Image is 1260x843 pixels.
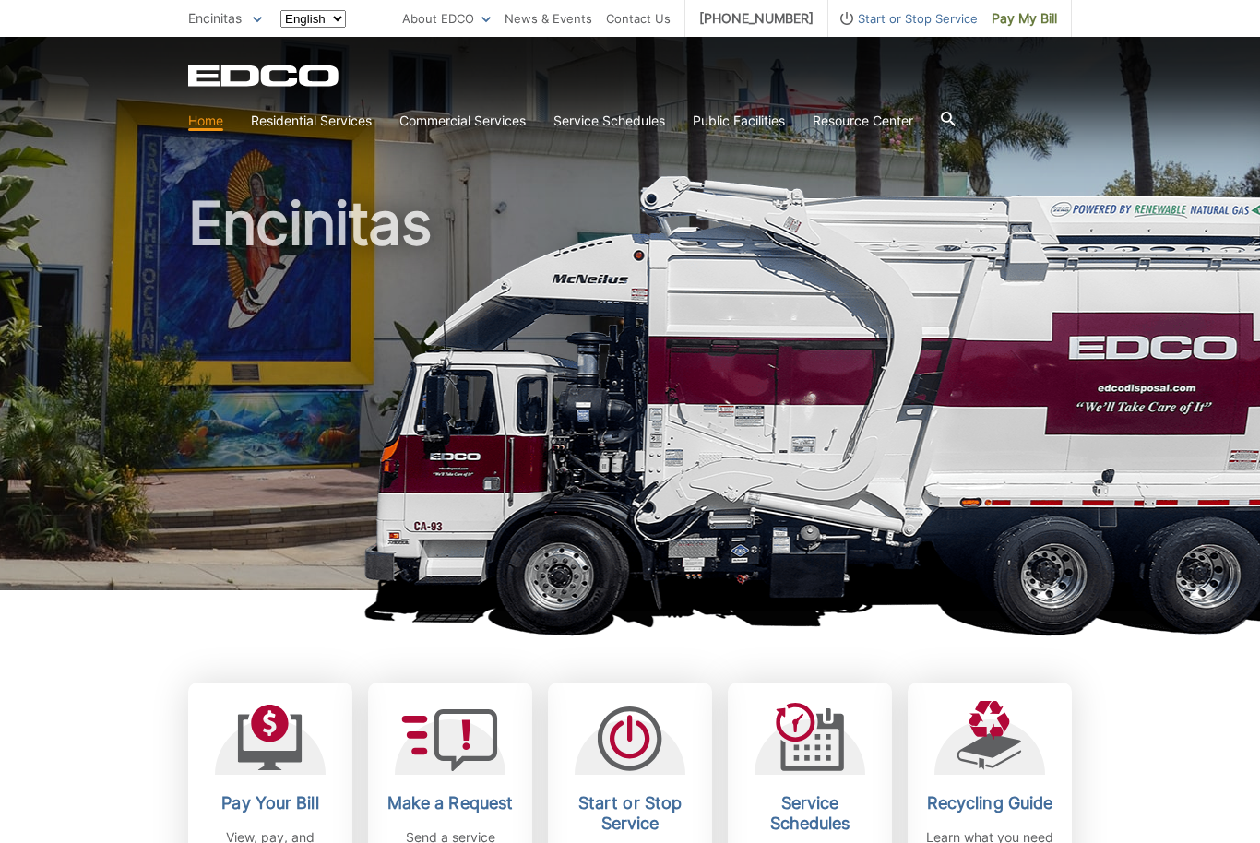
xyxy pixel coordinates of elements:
[202,793,339,813] h2: Pay Your Bill
[921,793,1058,813] h2: Recycling Guide
[188,194,1072,599] h1: Encinitas
[992,8,1057,29] span: Pay My Bill
[382,793,518,813] h2: Make a Request
[188,10,242,26] span: Encinitas
[402,8,491,29] a: About EDCO
[280,10,346,28] select: Select a language
[188,111,223,131] a: Home
[742,793,878,834] h2: Service Schedules
[399,111,526,131] a: Commercial Services
[562,793,698,834] h2: Start or Stop Service
[505,8,592,29] a: News & Events
[251,111,372,131] a: Residential Services
[606,8,671,29] a: Contact Us
[188,65,341,87] a: EDCD logo. Return to the homepage.
[693,111,785,131] a: Public Facilities
[813,111,913,131] a: Resource Center
[553,111,665,131] a: Service Schedules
